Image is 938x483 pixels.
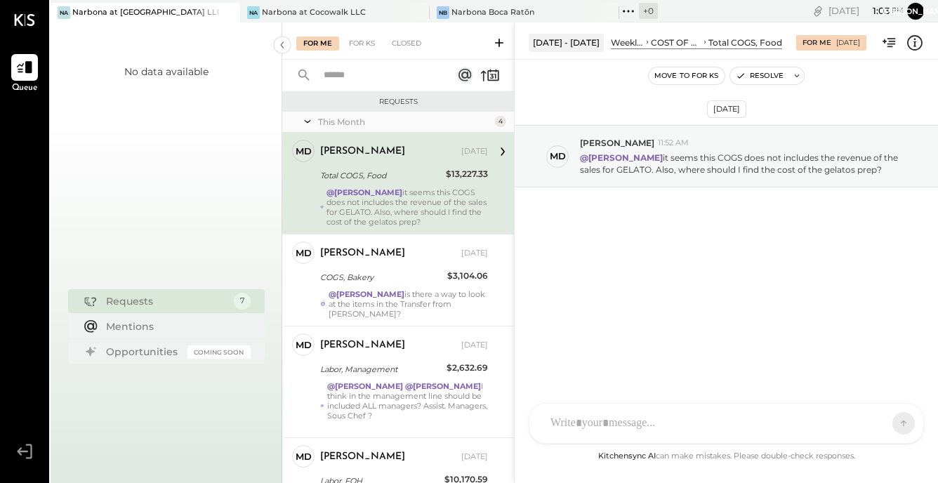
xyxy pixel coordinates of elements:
div: is there a way to look at the items in the Transfer from [PERSON_NAME]? [329,289,488,319]
div: Md [296,450,312,463]
div: Md [296,246,312,260]
div: [DATE] [836,38,860,48]
div: Weekly P&L [611,37,644,48]
strong: @[PERSON_NAME] [327,381,403,391]
div: For Me [802,38,831,48]
div: $2,632.69 [447,361,488,375]
button: Resolve [730,67,789,84]
div: [DATE] [461,340,488,351]
div: Na [58,6,70,19]
div: Md [296,145,312,158]
div: Total COGS, Food [708,37,782,48]
div: For KS [342,37,382,51]
div: Md [296,338,312,352]
div: NB [437,6,449,19]
span: [PERSON_NAME] [580,137,654,149]
div: Na [247,6,260,19]
div: Opportunities [106,345,180,359]
div: [DATE] [461,451,488,463]
span: Queue [12,82,38,95]
span: 11:52 AM [658,138,689,149]
a: Queue [1,54,48,95]
div: [PERSON_NAME] [320,450,405,464]
div: [DATE] [461,248,488,259]
div: [DATE] [828,4,904,18]
div: This Month [318,116,491,128]
div: [DATE] - [DATE] [529,34,604,51]
div: Closed [385,37,428,51]
div: 4 [495,116,506,127]
div: 7 [234,293,251,310]
button: [PERSON_NAME] [907,3,924,20]
div: I think in the management line should be included ALL managers? Assist. Managers, Sous Chef ? [327,381,488,430]
div: $13,227.33 [446,167,488,181]
div: Md [550,150,566,163]
div: copy link [811,4,825,18]
div: + 0 [639,3,658,19]
button: Move to for ks [649,67,725,84]
div: [PERSON_NAME] [320,246,405,260]
strong: @[PERSON_NAME] [405,381,481,391]
div: Labor, Management [320,362,442,376]
div: Coming Soon [187,345,251,359]
div: [DATE] [461,146,488,157]
span: 1 : 03 [861,4,890,18]
div: COST OF GOODS SOLD (COGS) [651,37,701,48]
div: [DATE] [707,100,746,118]
div: For Me [296,37,339,51]
div: Requests [289,97,507,107]
div: Requests [106,294,227,308]
div: Narbona at [GEOGRAPHIC_DATA] LLC [72,7,219,18]
div: [PERSON_NAME] [320,145,405,159]
div: it seems this COGS does not includes the revenue of the sales for GELATO. Also, where should I fi... [326,187,488,227]
div: COGS, Bakery [320,270,443,284]
strong: @[PERSON_NAME] [329,289,404,299]
div: $3,104.06 [447,269,488,283]
div: No data available [124,65,209,79]
p: it seems this COGS does not includes the revenue of the sales for GELATO. Also, where should I fi... [580,152,909,176]
div: Narbona Boca Ratōn [451,7,534,18]
strong: @[PERSON_NAME] [326,187,402,197]
div: Mentions [106,319,244,333]
div: Total COGS, Food [320,168,442,183]
strong: @[PERSON_NAME] [580,152,663,163]
div: Narbona at Cocowalk LLC [262,7,366,18]
div: [PERSON_NAME] [320,338,405,352]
